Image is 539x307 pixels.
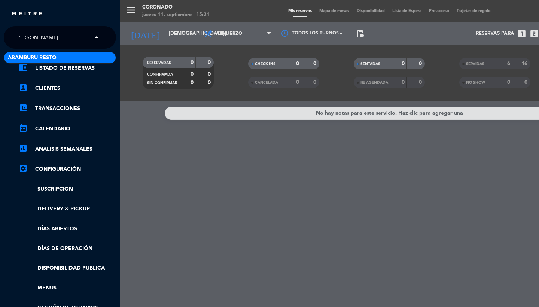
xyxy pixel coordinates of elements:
span: Aramburu Resto [8,54,57,62]
i: account_box [19,83,28,92]
img: MEITRE [11,11,43,17]
a: Días abiertos [19,225,116,233]
i: assessment [19,144,28,153]
i: calendar_month [19,124,28,133]
a: Días de Operación [19,244,116,253]
a: Configuración [19,165,116,174]
a: Disponibilidad pública [19,264,116,273]
i: settings_applications [19,164,28,173]
a: Delivery & Pickup [19,205,116,213]
a: Menus [19,284,116,292]
a: account_balance_walletTransacciones [19,104,116,113]
a: assessmentANÁLISIS SEMANALES [19,145,116,153]
i: chrome_reader_mode [19,63,28,72]
i: account_balance_wallet [19,103,28,112]
a: Suscripción [19,185,116,194]
a: account_boxClientes [19,84,116,93]
a: calendar_monthCalendario [19,124,116,133]
a: chrome_reader_modeListado de Reservas [19,64,116,73]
